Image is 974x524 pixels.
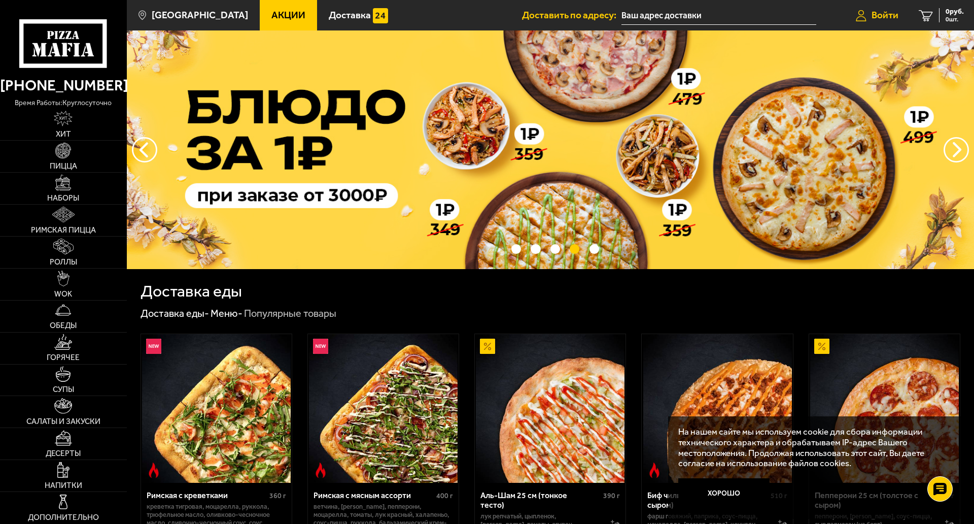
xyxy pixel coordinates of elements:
[50,162,77,170] span: Пицца
[271,10,305,20] span: Акции
[269,492,286,500] span: 360 г
[244,307,336,320] div: Популярные товары
[53,386,74,394] span: Супы
[47,194,79,202] span: Наборы
[141,307,209,319] a: Доставка еды-
[946,8,964,15] span: 0 руб.
[54,290,72,298] span: WOK
[603,492,620,500] span: 390 г
[142,334,291,483] img: Римская с креветками
[26,418,100,425] span: Салаты и закуски
[678,478,770,509] button: Хорошо
[309,334,458,483] img: Римская с мясным ассорти
[643,334,792,483] img: Биф чили 25 см (толстое с сыром)
[522,10,621,20] span: Доставить по адресу:
[314,490,434,500] div: Римская с мясным ассорти
[621,6,816,25] input: Ваш адрес доставки
[531,244,540,254] button: точки переключения
[132,137,157,162] button: следующий
[570,244,579,254] button: точки переключения
[50,322,77,330] span: Обеды
[50,258,77,266] span: Роллы
[810,334,959,483] img: Пепперони 25 см (толстое с сыром)
[480,490,601,510] div: Аль-Шам 25 см (тонкое тесто)
[946,16,964,22] span: 0 шт.
[647,463,662,478] img: Острое блюдо
[436,492,453,500] span: 400 г
[329,10,371,20] span: Доставка
[944,137,969,162] button: предыдущий
[28,514,99,521] span: Дополнительно
[480,339,495,354] img: Акционный
[550,244,560,254] button: точки переключения
[373,8,388,23] img: 15daf4d41897b9f0e9f617042186c801.svg
[141,283,242,299] h1: Доставка еды
[45,482,82,489] span: Напитки
[589,244,599,254] button: точки переключения
[146,339,161,354] img: Новинка
[475,334,625,483] a: АкционныйАль-Шам 25 см (тонкое тесто)
[313,463,328,478] img: Острое блюдо
[642,334,792,483] a: Острое блюдоБиф чили 25 см (толстое с сыром)
[146,463,161,478] img: Острое блюдо
[647,490,768,510] div: Биф чили 25 см (толстое с сыром)
[152,10,248,20] span: [GEOGRAPHIC_DATA]
[47,354,80,362] span: Горячее
[141,334,292,483] a: НовинкаОстрое блюдоРимская с креветками
[872,10,898,20] span: Войти
[511,244,521,254] button: точки переключения
[31,226,96,234] span: Римская пицца
[809,334,960,483] a: АкционныйПепперони 25 см (толстое с сыром)
[313,339,328,354] img: Новинка
[308,334,459,483] a: НовинкаОстрое блюдоРимская с мясным ассорти
[678,427,944,469] p: На нашем сайте мы используем cookie для сбора информации технического характера и обрабатываем IP...
[814,339,829,354] img: Акционный
[147,490,267,500] div: Римская с креветками
[211,307,242,319] a: Меню-
[46,450,81,457] span: Десерты
[476,334,624,483] img: Аль-Шам 25 см (тонкое тесто)
[56,130,71,138] span: Хит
